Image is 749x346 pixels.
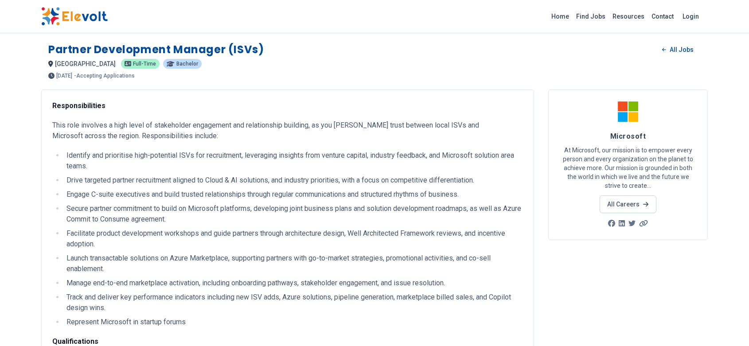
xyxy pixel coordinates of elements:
[548,9,573,23] a: Home
[133,61,156,66] span: Full-time
[64,175,523,186] li: Drive targeted partner recruitment aligned to Cloud & AI solutions, and industry priorities, with...
[677,8,704,25] a: Login
[610,132,646,140] span: Microsoft
[64,150,523,171] li: Identify and prioritise high-potential ISVs for recruitment, leveraging insights from venture cap...
[74,73,135,78] p: - Accepting Applications
[52,337,98,346] strong: Qualifications
[64,317,523,327] li: Represent Microsoft in startup forums
[609,9,648,23] a: Resources
[41,7,108,26] img: Elevolt
[64,189,523,200] li: Engage C-suite executives and build trusted relationships through regular communications and stru...
[655,43,701,56] a: All Jobs
[56,73,72,78] span: [DATE]
[64,228,523,249] li: Facilitate product development workshops and guide partners through architecture design, Well Arc...
[64,278,523,288] li: Manage end-to-end marketplace activation, including onboarding pathways, stakeholder engagement, ...
[559,146,697,190] p: At Microsoft, our mission is to empower every person and every organization on the planet to achi...
[52,101,105,110] strong: Responsibilities
[617,101,639,123] img: Microsoft
[64,203,523,225] li: Secure partner commitment to build on Microsoft platforms, developing joint business plans and so...
[48,43,264,57] h1: Partner Development Manager (ISVs)
[55,60,116,67] span: [GEOGRAPHIC_DATA]
[64,292,523,313] li: Track and deliver key performance indicators including new ISV adds, Azure solutions, pipeline ge...
[600,195,656,213] a: All Careers
[573,9,609,23] a: Find Jobs
[648,9,677,23] a: Contact
[64,253,523,274] li: Launch transactable solutions on Azure Marketplace, supporting partners with go-to-market strateg...
[52,120,523,141] p: This role involves a high level of stakeholder engagement and relationship building, as you [PERS...
[176,61,198,66] span: Bachelor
